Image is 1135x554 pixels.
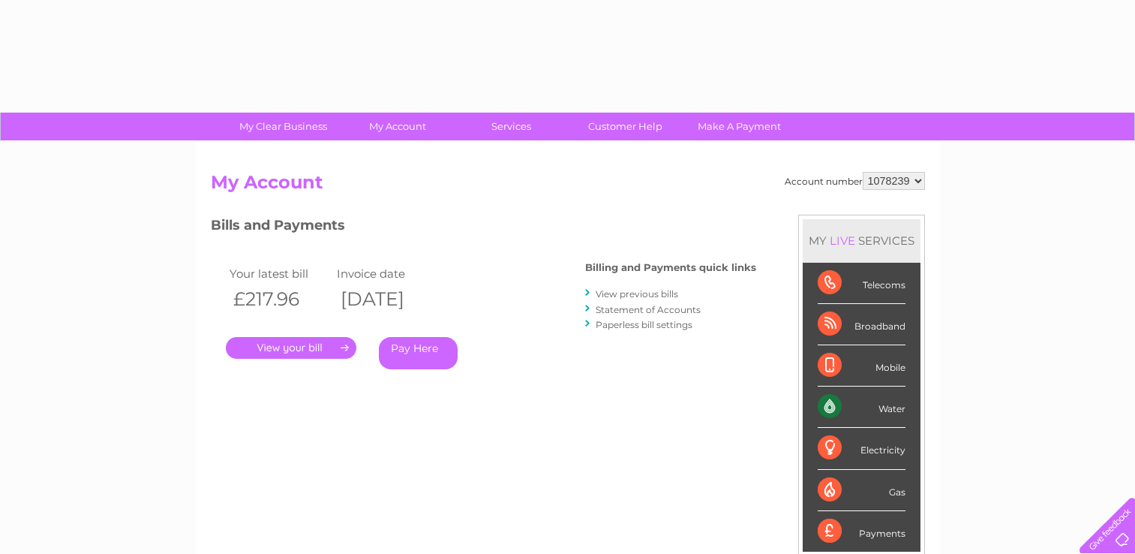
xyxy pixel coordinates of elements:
[785,172,925,190] div: Account number
[818,470,905,511] div: Gas
[449,113,573,140] a: Services
[596,288,678,300] a: View previous bills
[335,113,459,140] a: My Account
[818,428,905,469] div: Electricity
[827,233,858,248] div: LIVE
[226,263,334,284] td: Your latest bill
[211,215,756,241] h3: Bills and Payments
[596,319,692,330] a: Paperless bill settings
[818,387,905,428] div: Water
[818,263,905,304] div: Telecoms
[818,345,905,387] div: Mobile
[596,304,701,315] a: Statement of Accounts
[333,263,441,284] td: Invoice date
[379,337,458,369] a: Pay Here
[803,219,920,262] div: MY SERVICES
[226,337,356,359] a: .
[211,172,925,200] h2: My Account
[677,113,801,140] a: Make A Payment
[221,113,345,140] a: My Clear Business
[333,284,441,315] th: [DATE]
[818,304,905,345] div: Broadband
[563,113,687,140] a: Customer Help
[226,284,334,315] th: £217.96
[585,262,756,273] h4: Billing and Payments quick links
[818,511,905,552] div: Payments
